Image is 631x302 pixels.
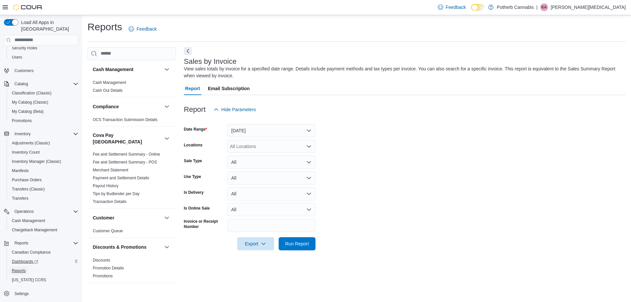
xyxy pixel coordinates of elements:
span: Adjustments (Classic) [12,140,50,146]
span: Chargeback Management [12,227,57,233]
a: Promotion Details [93,266,124,270]
span: Dashboards [12,259,38,264]
span: Washington CCRS [9,276,78,284]
span: Settings [12,289,78,297]
button: My Catalog (Classic) [7,98,81,107]
span: Transfers (Classic) [9,185,78,193]
span: Catalog [12,80,78,88]
h3: Customer [93,214,114,221]
a: OCS Transaction Submission Details [93,117,158,122]
span: Canadian Compliance [9,248,78,256]
button: Cash Management [7,216,81,225]
div: Kareem Areola [540,3,548,11]
input: Dark Mode [471,4,485,11]
button: Promotions [7,116,81,125]
a: My Catalog (Beta) [9,108,46,115]
label: Date Range [184,127,207,132]
div: Cash Management [88,79,176,97]
button: Chargeback Management [7,225,81,235]
a: Promotions [93,274,113,278]
span: Security Roles [9,44,78,52]
span: Security Roles [12,45,37,51]
a: Inventory Count [9,148,42,156]
span: Promotions [9,117,78,125]
h3: Report [184,106,206,113]
a: Canadian Compliance [9,248,53,256]
span: Transfers [12,196,28,201]
span: Payment and Settlement Details [93,175,149,181]
button: Hide Parameters [211,103,259,116]
span: Operations [12,208,78,215]
button: Inventory [1,129,81,138]
span: Fee and Settlement Summary - POS [93,160,157,165]
a: Tips by Budtender per Day [93,191,139,196]
span: Inventory Count [12,150,40,155]
a: Transfers (Classic) [9,185,47,193]
button: Operations [12,208,37,215]
span: My Catalog (Classic) [9,98,78,106]
span: Catalog [14,81,28,87]
span: Operations [14,209,34,214]
span: Promotions [93,273,113,279]
a: Feedback [126,22,159,36]
button: Purchase Orders [7,175,81,185]
button: Customers [1,66,81,75]
span: Payout History [93,183,118,189]
a: Users [9,53,25,61]
span: Cash Management [12,218,45,223]
span: Purchase Orders [9,176,78,184]
button: All [227,171,315,185]
div: View sales totals by invoice for a specified date range. Details include payment methods and tax ... [184,65,622,79]
a: Adjustments (Classic) [9,139,53,147]
span: Transfers (Classic) [12,187,45,192]
h1: Reports [88,20,122,34]
button: [US_STATE] CCRS [7,275,81,285]
a: Customer Queue [93,229,123,233]
span: Classification (Classic) [12,90,52,96]
span: Discounts [93,258,110,263]
p: Potherb Cannabis [497,3,534,11]
button: Discounts & Promotions [93,244,162,250]
a: Cash Management [93,80,126,85]
span: Customers [14,68,34,73]
span: Cash Management [9,217,78,225]
button: Reports [7,266,81,275]
span: Run Report [285,240,309,247]
span: Purchase Orders [12,177,42,183]
button: Adjustments (Classic) [7,138,81,148]
span: Promotions [12,118,32,123]
a: Chargeback Management [9,226,60,234]
span: My Catalog (Beta) [12,109,44,114]
span: Merchant Statement [93,167,128,173]
button: Cova Pay [GEOGRAPHIC_DATA] [93,132,162,145]
span: Transaction Details [93,199,126,204]
a: Settings [12,290,31,298]
a: Purchase Orders [9,176,44,184]
span: Users [12,55,22,60]
button: Canadian Compliance [7,248,81,257]
button: Export [237,237,274,250]
span: Classification (Classic) [9,89,78,97]
div: Cova Pay [GEOGRAPHIC_DATA] [88,150,176,208]
div: Customer [88,227,176,238]
label: Invoice or Receipt Number [184,219,225,229]
a: [US_STATE] CCRS [9,276,49,284]
span: Inventory Manager (Classic) [9,158,78,165]
span: Manifests [12,168,29,173]
span: Chargeback Management [9,226,78,234]
span: Hide Parameters [221,106,256,113]
a: Fee and Settlement Summary - POS [93,160,157,164]
label: Is Delivery [184,190,204,195]
button: Compliance [93,103,162,110]
button: Inventory Manager (Classic) [7,157,81,166]
label: Is Online Sale [184,206,210,211]
a: Reports [9,267,28,275]
a: Feedback [435,1,468,14]
div: Compliance [88,116,176,126]
button: Customer [163,214,171,222]
span: [US_STATE] CCRS [12,277,46,283]
button: Settings [1,289,81,298]
p: | [536,3,538,11]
